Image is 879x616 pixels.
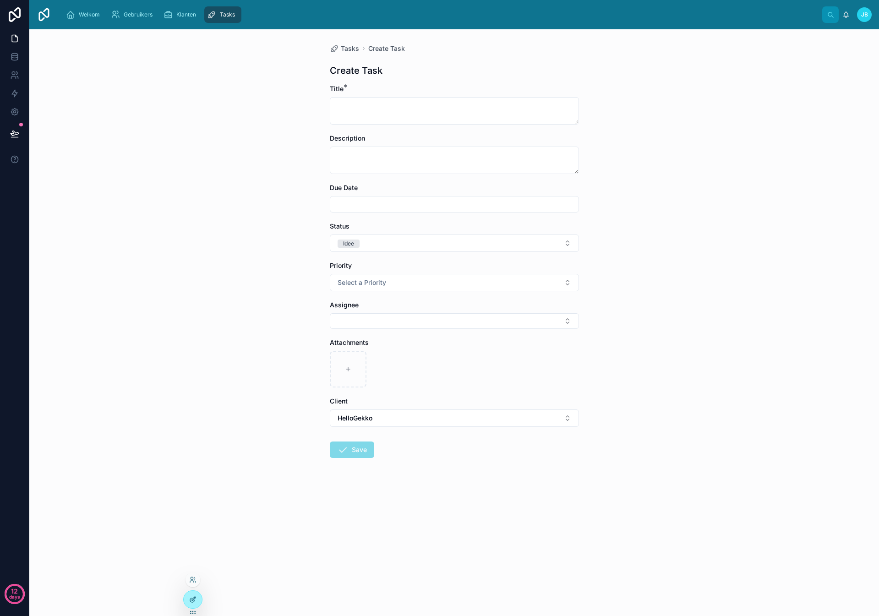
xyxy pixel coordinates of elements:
span: Tasks [341,44,359,53]
button: Select Button [330,234,579,252]
a: Tasks [330,44,359,53]
span: Attachments [330,338,369,346]
span: Assignee [330,301,359,309]
button: Select Button [330,409,579,427]
a: Welkom [63,6,106,23]
span: Status [330,222,349,230]
span: Priority [330,262,352,269]
h1: Create Task [330,64,382,77]
span: Select a Priority [338,278,386,287]
button: Select Button [330,313,579,329]
a: Create Task [368,44,405,53]
a: Klanten [161,6,202,23]
span: JB [861,11,868,18]
p: 12 [11,587,18,596]
span: HelloGekko [338,414,372,423]
span: Due Date [330,184,358,191]
p: days [9,590,20,603]
div: scrollable content [59,5,822,25]
span: Welkom [79,11,100,18]
a: Gebruikers [108,6,159,23]
a: Tasks [204,6,241,23]
span: Tasks [220,11,235,18]
span: Client [330,397,348,405]
span: Klanten [176,11,196,18]
img: App logo [37,7,51,22]
span: Title [330,85,344,93]
button: Select Button [330,274,579,291]
div: Idee [343,240,354,248]
span: Gebruikers [124,11,153,18]
span: Description [330,134,365,142]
